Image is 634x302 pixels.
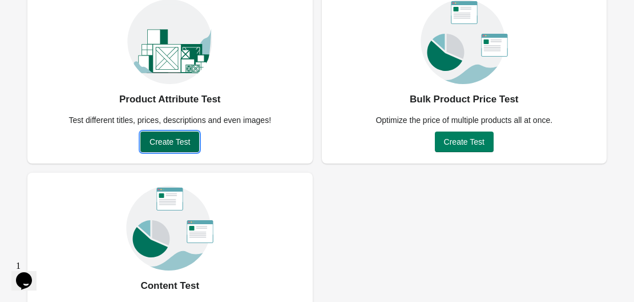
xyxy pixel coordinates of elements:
div: Content Test [140,277,199,295]
button: Create Test [140,132,199,152]
div: Product Attribute Test [119,90,221,109]
div: Bulk Product Price Test [410,90,519,109]
div: Optimize the price of multiple products all at once. [369,114,559,126]
div: Test different titles, prices, descriptions and even images! [62,114,278,126]
button: Create Test [435,132,494,152]
iframe: chat widget [11,256,48,291]
span: Create Test [444,137,484,146]
span: Create Test [150,137,190,146]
